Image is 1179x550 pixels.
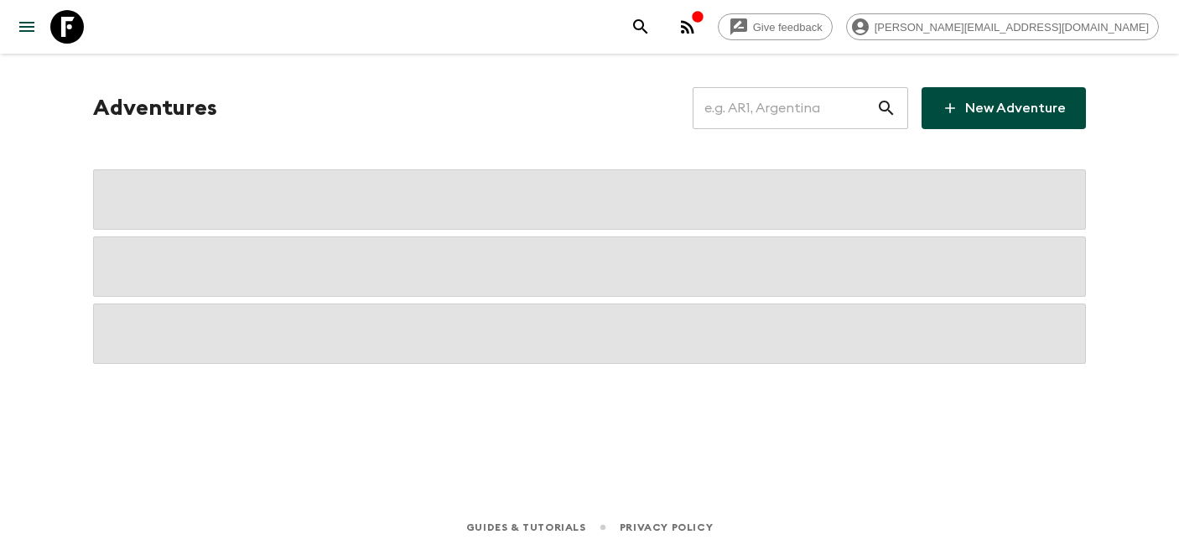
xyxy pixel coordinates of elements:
a: Guides & Tutorials [466,518,586,537]
div: [PERSON_NAME][EMAIL_ADDRESS][DOMAIN_NAME] [846,13,1159,40]
h1: Adventures [93,91,217,125]
a: Give feedback [718,13,833,40]
button: menu [10,10,44,44]
input: e.g. AR1, Argentina [693,85,876,132]
a: New Adventure [922,87,1086,129]
span: [PERSON_NAME][EMAIL_ADDRESS][DOMAIN_NAME] [865,21,1158,34]
a: Privacy Policy [620,518,713,537]
button: search adventures [624,10,657,44]
span: Give feedback [744,21,832,34]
